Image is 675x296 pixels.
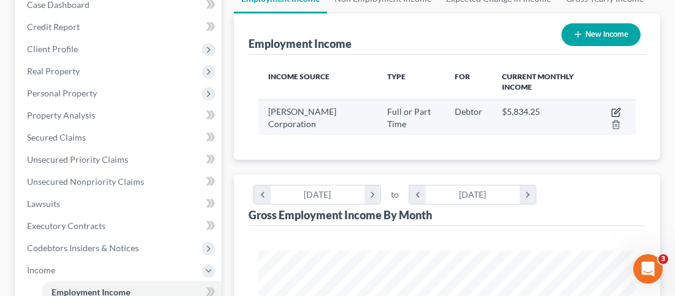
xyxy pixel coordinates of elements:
a: Unsecured Priority Claims [17,149,222,171]
span: 3 [658,254,668,264]
span: Full or Part Time [387,106,431,129]
div: [DATE] [426,185,520,204]
span: Real Property [27,66,80,76]
a: Property Analysis [17,104,222,127]
div: Employment Income [249,36,352,51]
span: Income [27,265,55,275]
span: Debtor [455,106,482,117]
span: Income Source [268,72,330,81]
span: Credit Report [27,21,80,32]
i: chevron_right [520,185,536,204]
span: Current Monthly Income [502,72,574,92]
span: Client Profile [27,44,78,54]
div: Gross Employment Income By Month [249,208,432,222]
span: Property Analysis [27,110,95,120]
span: $5,834.25 [502,106,540,117]
span: Secured Claims [27,132,86,142]
i: chevron_left [254,185,271,204]
div: [DATE] [271,185,364,204]
span: Lawsuits [27,198,60,209]
i: chevron_left [409,185,426,204]
i: chevron_right [364,185,381,204]
a: Unsecured Nonpriority Claims [17,171,222,193]
span: Unsecured Nonpriority Claims [27,176,144,187]
span: Unsecured Priority Claims [27,154,128,165]
span: Type [387,72,406,81]
button: New Income [561,23,641,46]
span: For [455,72,470,81]
span: to [391,189,399,201]
a: Secured Claims [17,127,222,149]
a: Lawsuits [17,193,222,215]
a: Executory Contracts [17,215,222,237]
span: [PERSON_NAME] Corporation [268,106,336,129]
span: Personal Property [27,88,97,98]
iframe: Intercom live chat [633,254,663,284]
a: Credit Report [17,16,222,38]
span: Codebtors Insiders & Notices [27,243,139,253]
span: Executory Contracts [27,220,106,231]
